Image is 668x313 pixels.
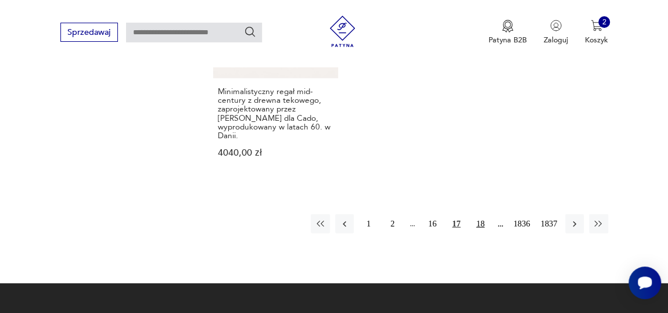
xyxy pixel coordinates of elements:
[544,35,568,45] p: Zaloguj
[218,149,333,157] p: 4040,00 zł
[585,20,608,45] button: 2Koszyk
[489,20,527,45] a: Ikona medaluPatyna B2B
[585,35,608,45] p: Koszyk
[471,214,490,233] button: 18
[323,16,362,47] img: Patyna - sklep z meblami i dekoracjami vintage
[489,35,527,45] p: Patyna B2B
[550,20,562,31] img: Ikonka użytkownika
[423,214,441,233] button: 16
[629,267,661,299] iframe: Smartsupp widget button
[591,20,602,31] img: Ikona koszyka
[544,20,568,45] button: Zaloguj
[447,214,465,233] button: 17
[60,23,118,42] button: Sprzedawaj
[60,30,118,37] a: Sprzedawaj
[244,26,257,38] button: Szukaj
[218,87,333,141] h3: Minimalistyczny regał mid-century z drewna tekowego, zaprojektowany przez [PERSON_NAME] dla Cado,...
[359,214,378,233] button: 1
[489,20,527,45] button: Patyna B2B
[598,16,610,28] div: 2
[538,214,560,233] button: 1837
[511,214,533,233] button: 1836
[502,20,513,33] img: Ikona medalu
[383,214,402,233] button: 2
